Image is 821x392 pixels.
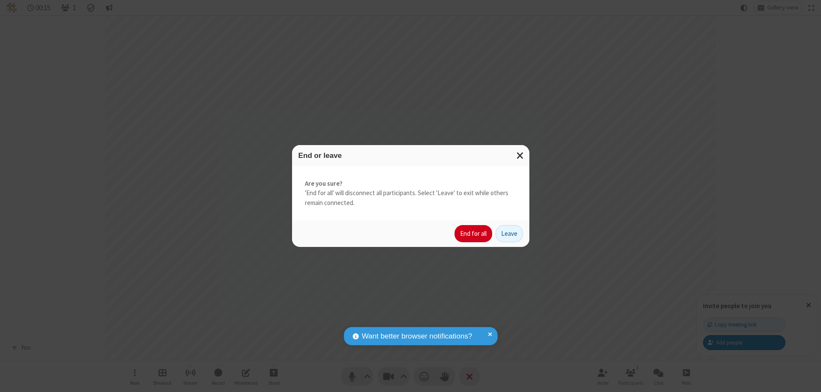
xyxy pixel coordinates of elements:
strong: Are you sure? [305,179,517,189]
button: Close modal [511,145,529,166]
button: End for all [455,225,492,242]
div: 'End for all' will disconnect all participants. Select 'Leave' to exit while others remain connec... [292,166,529,221]
h3: End or leave [298,151,523,160]
button: Leave [496,225,523,242]
span: Want better browser notifications? [362,331,472,342]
